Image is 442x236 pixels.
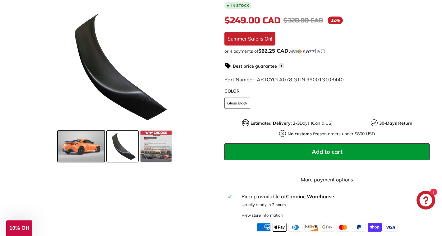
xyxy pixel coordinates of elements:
strong: Best price guarantee [233,63,277,69]
p: Days (Can & US) [251,120,333,127]
span: $320.00 CAD [283,17,323,24]
button: Add to cart [224,143,430,160]
span: Add to cart [312,148,343,155]
img: master [336,223,350,232]
div: View store information [242,212,283,218]
img: discover [304,223,318,232]
p: on orders under $800 USD [288,131,375,137]
div: or 4 payments of$62.25 CADwithSezzle Click to learn more about Sezzle [224,48,430,54]
strong: Estimated Delivery: 2-3 [251,120,300,126]
label: COLOR [224,88,430,94]
img: google_pay [320,223,334,232]
span: i [279,63,284,69]
span: 22% [328,17,343,24]
img: paypal [352,223,366,232]
inbox-online-store-chat: Shopify online store chat [415,191,437,211]
div: Summer Sale is On! [224,32,275,46]
span: Part Number: ARTOYOTA078 GTIN: [224,76,344,83]
span: $249.00 CAD [224,15,280,26]
img: visa [384,223,398,232]
strong: Candiac Warehouse [286,193,334,200]
strong: No customs fees [288,131,322,137]
span: 990013103440 [306,76,344,83]
div: Pickup available at [242,193,426,200]
img: diners_club [288,223,302,232]
img: american_express [257,223,271,232]
a: More payment options [224,176,430,183]
img: shopify_pay [368,223,382,232]
b: In stock [231,4,249,7]
img: apple_pay [273,223,287,232]
img: Sezzle [297,49,320,54]
p: Usually ready in 2 hours [242,202,426,208]
strong: 30-Days Return [379,120,412,126]
span: $62.25 CAD [258,47,288,54]
span: 10% Off [9,225,29,231]
div: or 4 payments of with [224,48,430,54]
div: 10% Off [6,220,32,236]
